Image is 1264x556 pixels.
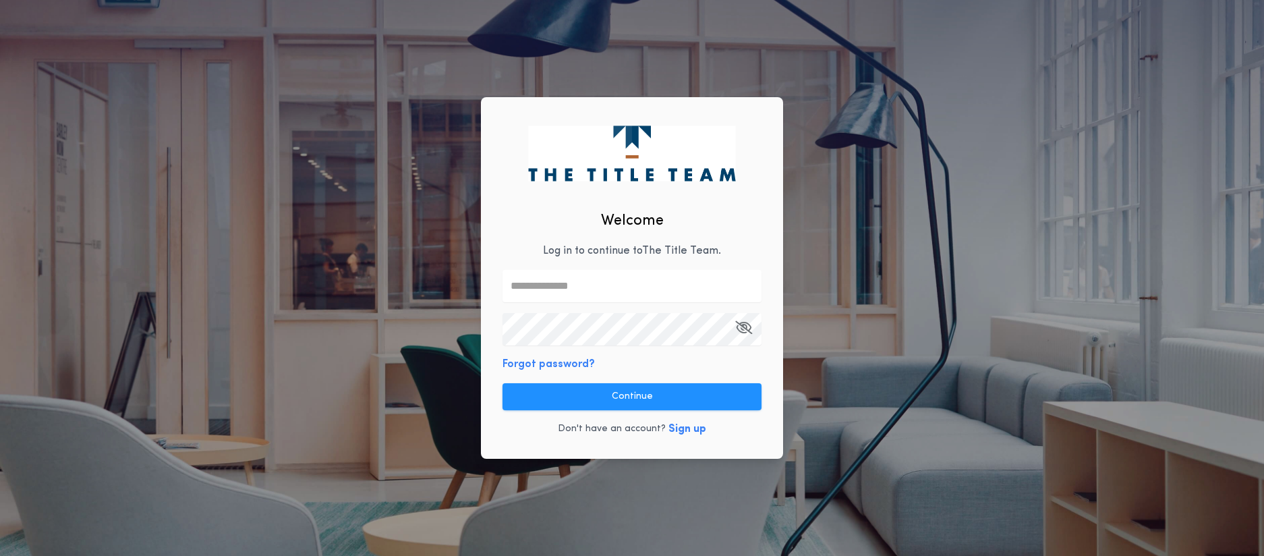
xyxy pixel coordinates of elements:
button: Sign up [668,421,706,437]
button: Forgot password? [502,356,595,372]
button: Continue [502,383,762,410]
p: Log in to continue to The Title Team . [543,243,721,259]
p: Don't have an account? [558,422,666,436]
img: logo [528,126,735,181]
h2: Welcome [601,210,664,232]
